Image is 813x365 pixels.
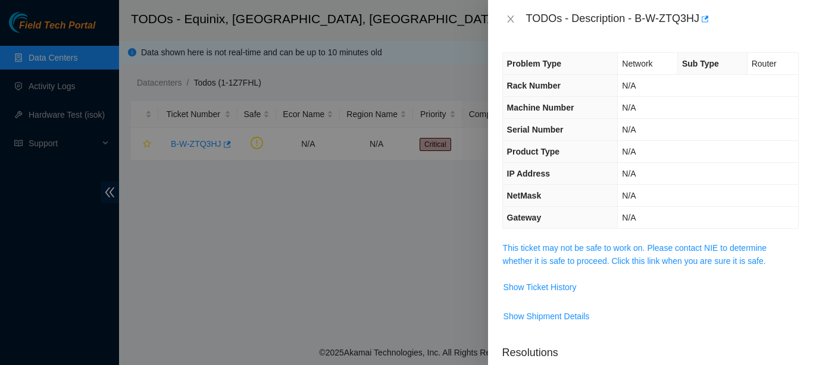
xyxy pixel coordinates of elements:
span: Network [622,59,652,68]
span: Rack Number [507,81,561,90]
span: N/A [622,125,636,134]
span: Show Shipment Details [504,310,590,323]
span: Serial Number [507,125,564,134]
span: Show Ticket History [504,281,577,294]
span: Machine Number [507,103,574,112]
span: close [506,14,515,24]
p: Resolutions [502,335,799,361]
span: N/A [622,81,636,90]
span: N/A [622,103,636,112]
button: Show Shipment Details [503,307,590,326]
span: Router [752,59,777,68]
span: Sub Type [682,59,719,68]
span: N/A [622,169,636,178]
span: Problem Type [507,59,562,68]
span: N/A [622,191,636,200]
span: N/A [622,213,636,222]
button: Close [502,14,519,25]
span: NetMask [507,191,542,200]
button: Show Ticket History [503,278,577,297]
span: IP Address [507,169,550,178]
span: N/A [622,147,636,156]
span: Gateway [507,213,542,222]
span: Product Type [507,147,559,156]
a: This ticket may not be safe to work on. Please contact NIE to determine whether it is safe to pro... [503,243,767,266]
div: TODOs - Description - B-W-ZTQ3HJ [526,10,799,29]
